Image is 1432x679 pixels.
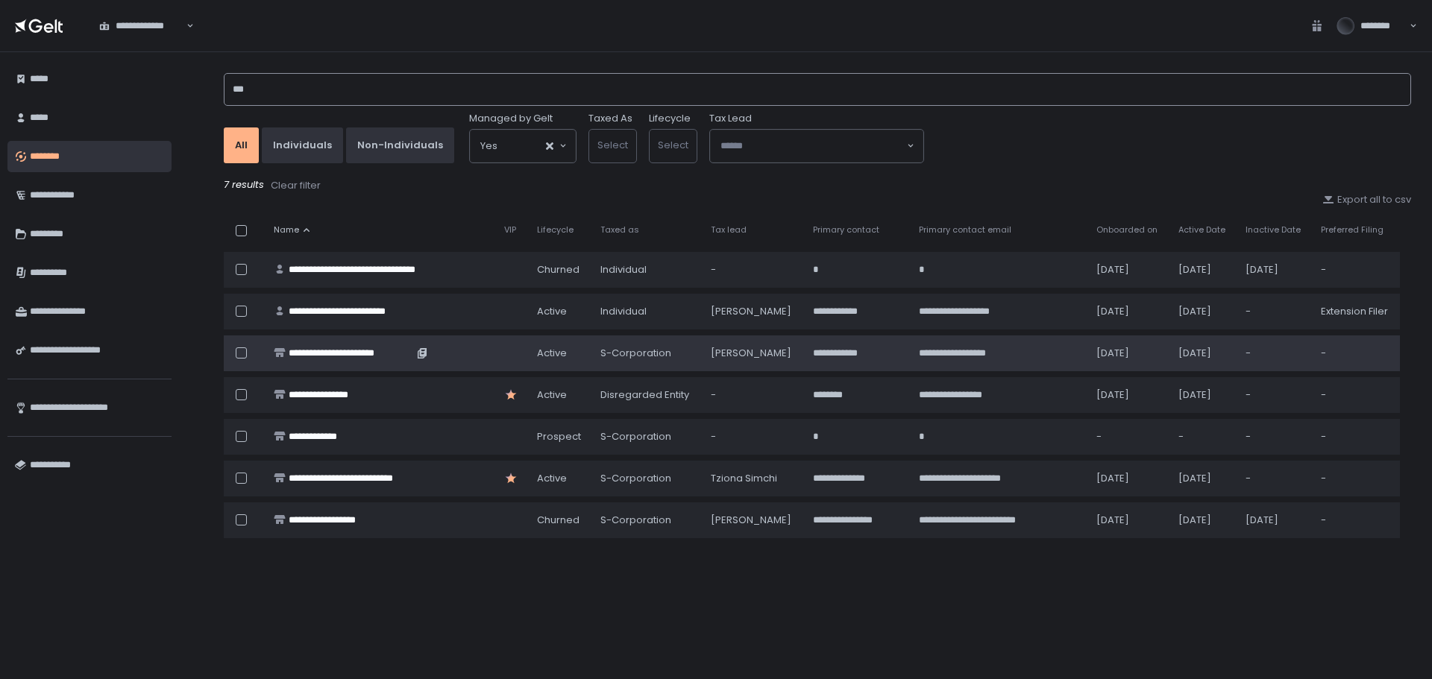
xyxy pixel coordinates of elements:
[224,178,1411,193] div: 7 results
[504,224,516,236] span: VIP
[1178,347,1228,360] div: [DATE]
[658,138,688,152] span: Select
[537,430,581,443] span: prospect
[224,127,259,163] button: All
[710,130,923,162] div: Search for option
[1096,305,1161,318] div: [DATE]
[649,112,691,125] label: Lifecycle
[1321,347,1391,360] div: -
[709,112,752,125] span: Tax Lead
[600,388,693,402] div: Disregarded Entity
[1096,430,1161,443] div: -
[537,305,567,318] span: active
[270,178,321,193] button: Clear filter
[1096,224,1158,236] span: Onboarded on
[600,430,693,443] div: S-Corporation
[271,179,321,192] div: Clear filter
[1178,305,1228,318] div: [DATE]
[711,305,794,318] div: [PERSON_NAME]
[480,139,497,154] span: Yes
[1322,193,1411,206] button: Export all to csv
[711,472,794,485] div: Tziona Simchi
[184,19,185,34] input: Search for option
[1246,514,1303,527] div: [DATE]
[711,388,794,402] div: -
[537,388,567,402] span: active
[1178,388,1228,402] div: [DATE]
[1096,388,1161,402] div: [DATE]
[1246,263,1303,277] div: [DATE]
[470,130,576,162] div: Search for option
[537,472,567,485] span: active
[1321,224,1384,236] span: Preferred Filing
[1096,263,1161,277] div: [DATE]
[1321,472,1391,485] div: -
[537,224,574,236] span: Lifecycle
[1246,305,1303,318] div: -
[1178,514,1228,527] div: [DATE]
[1178,430,1228,443] div: -
[919,224,1011,236] span: Primary contact email
[1321,430,1391,443] div: -
[469,112,553,125] span: Managed by Gelt
[597,138,628,152] span: Select
[1096,472,1161,485] div: [DATE]
[89,10,194,42] div: Search for option
[600,347,693,360] div: S-Corporation
[1246,388,1303,402] div: -
[1246,224,1301,236] span: Inactive Date
[711,347,794,360] div: [PERSON_NAME]
[1178,472,1228,485] div: [DATE]
[1246,430,1303,443] div: -
[1321,305,1391,318] div: Extension Filer
[1246,472,1303,485] div: -
[1246,347,1303,360] div: -
[262,127,343,163] button: Individuals
[600,263,693,277] div: Individual
[546,142,553,150] button: Clear Selected
[537,263,580,277] span: churned
[274,224,299,236] span: Name
[1321,263,1391,277] div: -
[711,514,794,527] div: [PERSON_NAME]
[600,472,693,485] div: S-Corporation
[273,139,332,152] div: Individuals
[711,263,794,277] div: -
[1321,388,1391,402] div: -
[588,112,632,125] label: Taxed As
[720,139,905,154] input: Search for option
[1178,263,1228,277] div: [DATE]
[346,127,454,163] button: Non-Individuals
[600,514,693,527] div: S-Corporation
[1321,514,1391,527] div: -
[1096,347,1161,360] div: [DATE]
[711,224,747,236] span: Tax lead
[1096,514,1161,527] div: [DATE]
[235,139,248,152] div: All
[600,305,693,318] div: Individual
[711,430,794,443] div: -
[600,224,639,236] span: Taxed as
[1178,224,1225,236] span: Active Date
[497,139,544,154] input: Search for option
[537,514,580,527] span: churned
[537,347,567,360] span: active
[813,224,879,236] span: Primary contact
[357,139,443,152] div: Non-Individuals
